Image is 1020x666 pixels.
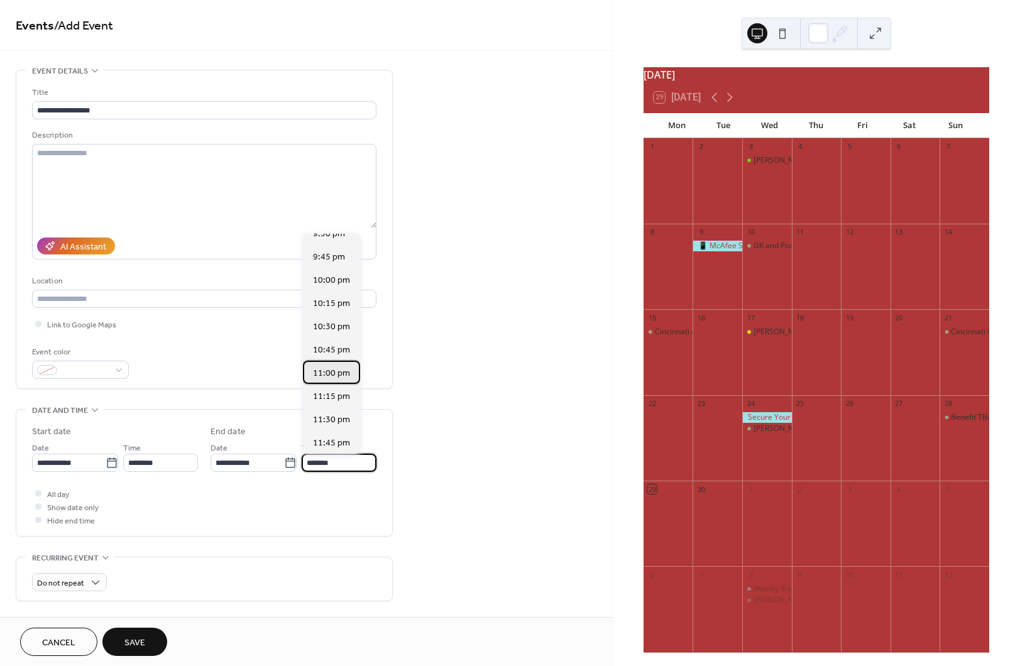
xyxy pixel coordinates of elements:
[845,313,854,322] div: 19
[796,570,805,579] div: 9
[742,412,792,423] div: Secure Your Devices with Bitcoin! Order Now and Surf with Confidence! 🏄‍♂️
[32,86,374,99] div: Title
[647,313,657,322] div: 15
[124,636,145,650] span: Save
[746,570,755,579] div: 8
[754,584,863,594] div: Weekly Wave: [PERSON_NAME]
[302,442,319,455] span: Time
[696,227,706,237] div: 9
[647,399,657,408] div: 22
[42,636,75,650] span: Cancel
[37,576,84,591] span: Do not repeat
[840,113,886,138] div: Fri
[742,327,792,337] div: Pierre Bensusan Concert
[796,313,805,322] div: 18
[32,346,126,359] div: Event color
[754,423,914,434] div: [PERSON_NAME] II hosts THE Wed Night Jam!!!
[943,142,953,151] div: 7
[894,227,904,237] div: 13
[102,628,167,656] button: Save
[313,437,350,450] span: 11:45 pm
[845,399,854,408] div: 26
[742,595,792,606] div: Dave Taylor Hosts THE Wed Jam !!!
[894,142,904,151] div: 6
[747,113,793,138] div: Wed
[700,113,747,138] div: Tue
[644,67,989,82] div: [DATE]
[32,616,81,630] span: Event image
[313,227,345,241] span: 9:30 pm
[54,14,113,38] span: / Add Event
[696,313,706,322] div: 16
[754,241,826,251] div: DK and Pocket Shells
[943,313,953,322] div: 21
[313,367,350,380] span: 11:00 pm
[943,227,953,237] div: 14
[313,344,350,357] span: 10:45 pm
[754,327,842,337] div: [PERSON_NAME] Concert
[940,412,989,423] div: Benefit TBA
[32,129,374,142] div: Description
[754,155,1020,166] div: [PERSON_NAME] returns to Host THE Wed Jam at the [GEOGRAPHIC_DATA]!!
[940,327,989,337] div: Cincinnati Cindependent Film Festival Awards
[693,241,742,251] div: 📱 McAfee Security Installed! Payment Confirmed Today [Code: 36987425]
[943,570,953,579] div: 12
[32,425,71,439] div: Start date
[754,595,891,606] div: [PERSON_NAME] Hosts THE Wed Jam !!!
[951,412,992,423] div: Benefit TBA
[742,423,792,434] div: Dave Campbell II hosts THE Wed Night Jam!!!
[123,442,141,455] span: Time
[696,570,706,579] div: 7
[845,142,854,151] div: 5
[313,297,350,310] span: 10:15 pm
[696,142,706,151] div: 2
[845,227,854,237] div: 12
[796,142,805,151] div: 4
[894,570,904,579] div: 11
[696,399,706,408] div: 23
[742,155,792,166] div: Matt Cowherd returns to Host THE Wed Jam at the Village Theater!!
[746,313,755,322] div: 17
[894,399,904,408] div: 27
[894,313,904,322] div: 20
[655,327,815,337] div: Cincinnati All Star Tribute to [PERSON_NAME].
[32,404,88,417] span: Date and time
[943,399,953,408] div: 28
[47,319,116,332] span: Link to Google Maps
[796,399,805,408] div: 25
[16,14,54,38] a: Events
[647,484,657,494] div: 29
[647,570,657,579] div: 6
[742,241,792,251] div: DK and Pocket Shells
[654,113,700,138] div: Mon
[742,584,792,594] div: Weekly Wave: Mike Reeder
[211,425,246,439] div: End date
[211,442,228,455] span: Date
[60,241,106,254] div: AI Assistant
[845,484,854,494] div: 3
[746,142,755,151] div: 3
[313,274,350,287] span: 10:00 pm
[644,327,693,337] div: Cincinnati All Star Tribute to Ozzy.
[793,113,840,138] div: Thu
[796,227,805,237] div: 11
[845,570,854,579] div: 10
[313,413,350,427] span: 11:30 pm
[20,628,97,656] button: Cancel
[647,142,657,151] div: 1
[894,484,904,494] div: 4
[47,501,99,515] span: Show date only
[32,65,88,78] span: Event details
[32,442,49,455] span: Date
[746,227,755,237] div: 10
[32,275,374,288] div: Location
[796,484,805,494] div: 2
[313,251,345,264] span: 9:45 pm
[886,113,933,138] div: Sat
[746,484,755,494] div: 1
[746,399,755,408] div: 24
[647,227,657,237] div: 8
[32,552,99,565] span: Recurring event
[47,515,95,528] span: Hide end time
